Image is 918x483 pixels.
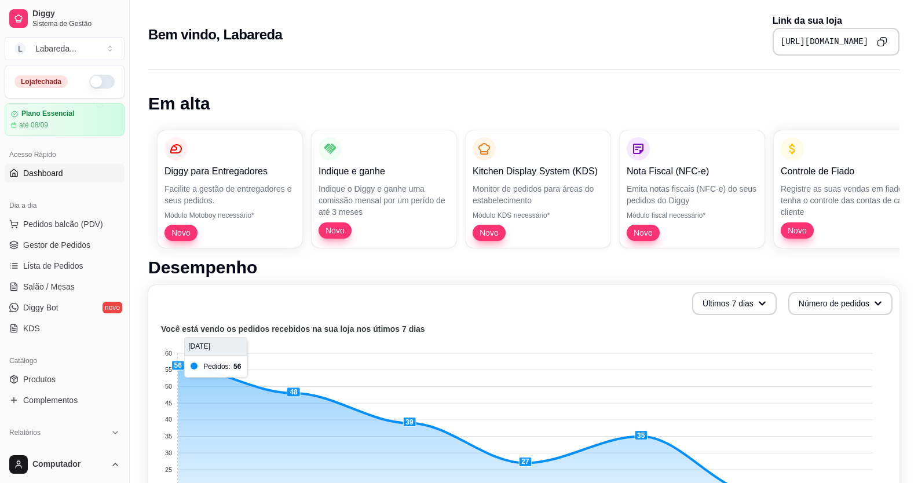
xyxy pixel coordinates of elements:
[466,130,610,248] button: Kitchen Display System (KDS)Monitor de pedidos para áreas do estabelecimentoMódulo KDS necessário...
[5,236,125,254] a: Gestor de Pedidos
[475,227,503,239] span: Novo
[164,183,295,206] p: Facilite a gestão de entregadores e seus pedidos.
[627,211,758,220] p: Módulo fiscal necessário*
[5,352,125,370] div: Catálogo
[165,433,172,440] tspan: 35
[5,442,125,460] a: Relatórios de vendas
[5,277,125,296] a: Salão / Mesas
[5,5,125,32] a: DiggySistema de Gestão
[319,164,449,178] p: Indique e ganhe
[165,350,172,357] tspan: 60
[5,196,125,215] div: Dia a dia
[9,428,41,437] span: Relatórios
[620,130,765,248] button: Nota Fiscal (NFC-e)Emita notas fiscais (NFC-e) do seus pedidos do DiggyMódulo fiscal necessário*Novo
[873,32,891,51] button: Copy to clipboard
[627,183,758,206] p: Emita notas fiscais (NFC-e) do seus pedidos do Diggy
[158,130,302,248] button: Diggy para EntregadoresFacilite a gestão de entregadores e seus pedidos.Módulo Motoboy necessário...
[5,164,125,182] a: Dashboard
[788,292,893,315] button: Número de pedidos
[148,93,899,114] h1: Em alta
[5,319,125,338] a: KDS
[32,9,120,19] span: Diggy
[148,25,282,44] h2: Bem vindo, Labareda
[319,183,449,218] p: Indique o Diggy e ganhe uma comissão mensal por um perído de até 3 meses
[23,445,100,457] span: Relatórios de vendas
[14,75,68,88] div: Loja fechada
[5,298,125,317] a: Diggy Botnovo
[5,37,125,60] button: Select a team
[5,215,125,233] button: Pedidos balcão (PDV)
[627,164,758,178] p: Nota Fiscal (NFC-e)
[629,227,657,239] span: Novo
[32,19,120,28] span: Sistema de Gestão
[161,324,425,334] text: Você está vendo os pedidos recebidos na sua loja nos útimos 7 dias
[23,167,63,179] span: Dashboard
[5,451,125,478] button: Computador
[165,400,172,407] tspan: 45
[35,43,76,54] div: Labareda ...
[5,103,125,136] a: Plano Essencialaté 08/09
[321,225,349,236] span: Novo
[23,281,75,292] span: Salão / Mesas
[23,323,40,334] span: KDS
[473,164,604,178] p: Kitchen Display System (KDS)
[773,14,899,28] p: Link da sua loja
[165,449,172,456] tspan: 30
[23,218,103,230] span: Pedidos balcão (PDV)
[167,227,195,239] span: Novo
[312,130,456,248] button: Indique e ganheIndique o Diggy e ganhe uma comissão mensal por um perído de até 3 mesesNovo
[164,164,295,178] p: Diggy para Entregadores
[473,211,604,220] p: Módulo KDS necessário*
[23,239,90,251] span: Gestor de Pedidos
[89,75,115,89] button: Alterar Status
[781,183,912,218] p: Registre as suas vendas em fiado e tenha o controle das contas de cada cliente
[32,459,106,470] span: Computador
[23,374,56,385] span: Produtos
[5,257,125,275] a: Lista de Pedidos
[165,366,172,373] tspan: 55
[781,36,868,47] pre: [URL][DOMAIN_NAME]
[783,225,811,236] span: Novo
[5,391,125,409] a: Complementos
[23,302,58,313] span: Diggy Bot
[692,292,777,315] button: Últimos 7 dias
[148,257,899,278] h1: Desempenho
[165,416,172,423] tspan: 40
[19,120,48,130] article: até 08/09
[5,370,125,389] a: Produtos
[21,109,74,118] article: Plano Essencial
[165,383,172,390] tspan: 50
[164,211,295,220] p: Módulo Motoboy necessário*
[23,394,78,406] span: Complementos
[781,164,912,178] p: Controle de Fiado
[473,183,604,206] p: Monitor de pedidos para áreas do estabelecimento
[23,260,83,272] span: Lista de Pedidos
[5,145,125,164] div: Acesso Rápido
[14,43,26,54] span: L
[165,466,172,473] tspan: 25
